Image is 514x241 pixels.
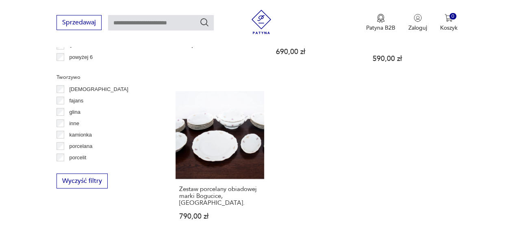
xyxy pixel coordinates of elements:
p: inne [69,119,79,128]
p: 500,00 zł [179,41,260,48]
p: Zaloguj [408,24,427,32]
p: 690,00 zł [276,48,357,55]
p: szkło [69,165,81,174]
p: glina [69,108,80,117]
a: Ikona medaluPatyna B2B [366,14,395,32]
h3: KPM [PERSON_NAME] 21 części serwisu obiadowego, [GEOGRAPHIC_DATA], lata 70. [373,21,454,49]
button: Sprzedawaj [56,15,102,30]
a: Zestaw porcelany obiadowej marki Bogucice, Polska.Zestaw porcelany obiadowej marki Bogucice, [GEO... [176,91,264,236]
p: fajans [69,96,83,105]
img: Patyna - sklep z meblami i dekoracjami vintage [249,10,273,34]
button: Zaloguj [408,14,427,32]
button: Patyna B2B [366,14,395,32]
div: 0 [449,13,456,20]
img: Ikonka użytkownika [414,14,422,22]
p: [DEMOGRAPHIC_DATA] [69,85,128,94]
button: Szukaj [200,17,209,27]
p: Tworzywo [56,73,156,82]
p: Patyna B2B [366,24,395,32]
button: Wyczyść filtry [56,174,108,189]
p: Koszyk [440,24,458,32]
a: Sprzedawaj [56,20,102,26]
h3: Zestaw porcelany obiadowej marki Bogucice, [GEOGRAPHIC_DATA]. [179,186,260,206]
p: powyżej 6 [69,53,93,62]
p: kamionka [69,130,92,139]
img: Ikona medalu [377,14,385,23]
img: Ikona koszyka [445,14,453,22]
p: porcelit [69,153,86,162]
p: porcelana [69,142,92,151]
button: 0Koszyk [440,14,458,32]
p: 590,00 zł [373,55,454,62]
p: 790,00 zł [179,213,260,220]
